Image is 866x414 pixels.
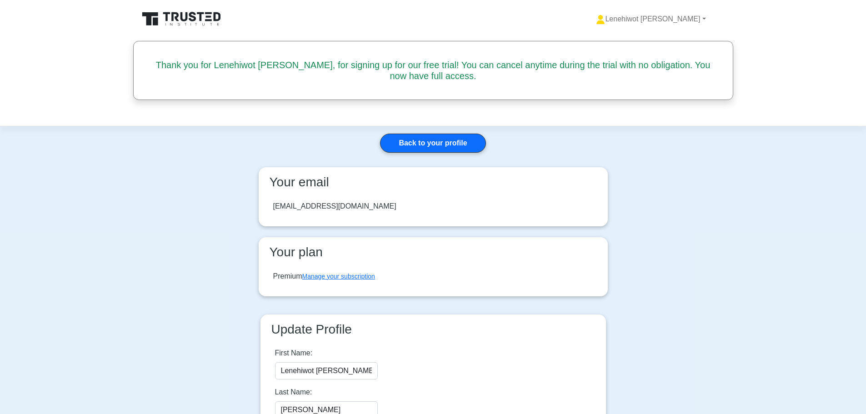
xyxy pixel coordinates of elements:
[275,387,312,398] label: Last Name:
[380,134,486,153] a: Back to your profile
[302,273,375,280] a: Manage your subscription
[268,322,599,337] h3: Update Profile
[273,271,375,282] div: Premium
[275,348,313,359] label: First Name:
[273,201,396,212] div: [EMAIL_ADDRESS][DOMAIN_NAME]
[574,10,727,28] a: Lenehiwot [PERSON_NAME]
[266,175,601,190] h3: Your email
[266,244,601,260] h3: Your plan
[154,60,713,81] h5: Thank you for Lenehiwot [PERSON_NAME], for signing up for our free trial! You can cancel anytime ...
